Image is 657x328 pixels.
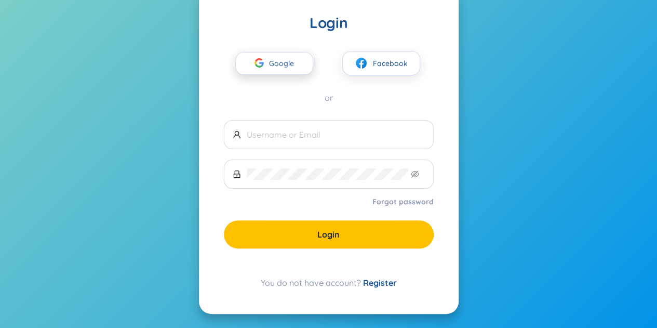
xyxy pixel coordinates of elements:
div: or [224,92,434,103]
div: You do not have account? [224,277,434,289]
a: Register [363,278,397,288]
img: facebook [355,57,368,70]
span: Login [317,229,340,240]
button: Google [235,52,313,75]
span: Facebook [373,58,408,69]
span: Google [269,53,299,74]
span: user [233,130,241,139]
span: eye-invisible [411,170,419,178]
button: facebookFacebook [342,51,420,75]
span: lock [233,170,241,178]
a: Forgot password [372,196,434,207]
div: Login [224,14,434,32]
input: Username or Email [247,129,425,140]
button: Login [224,220,434,248]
